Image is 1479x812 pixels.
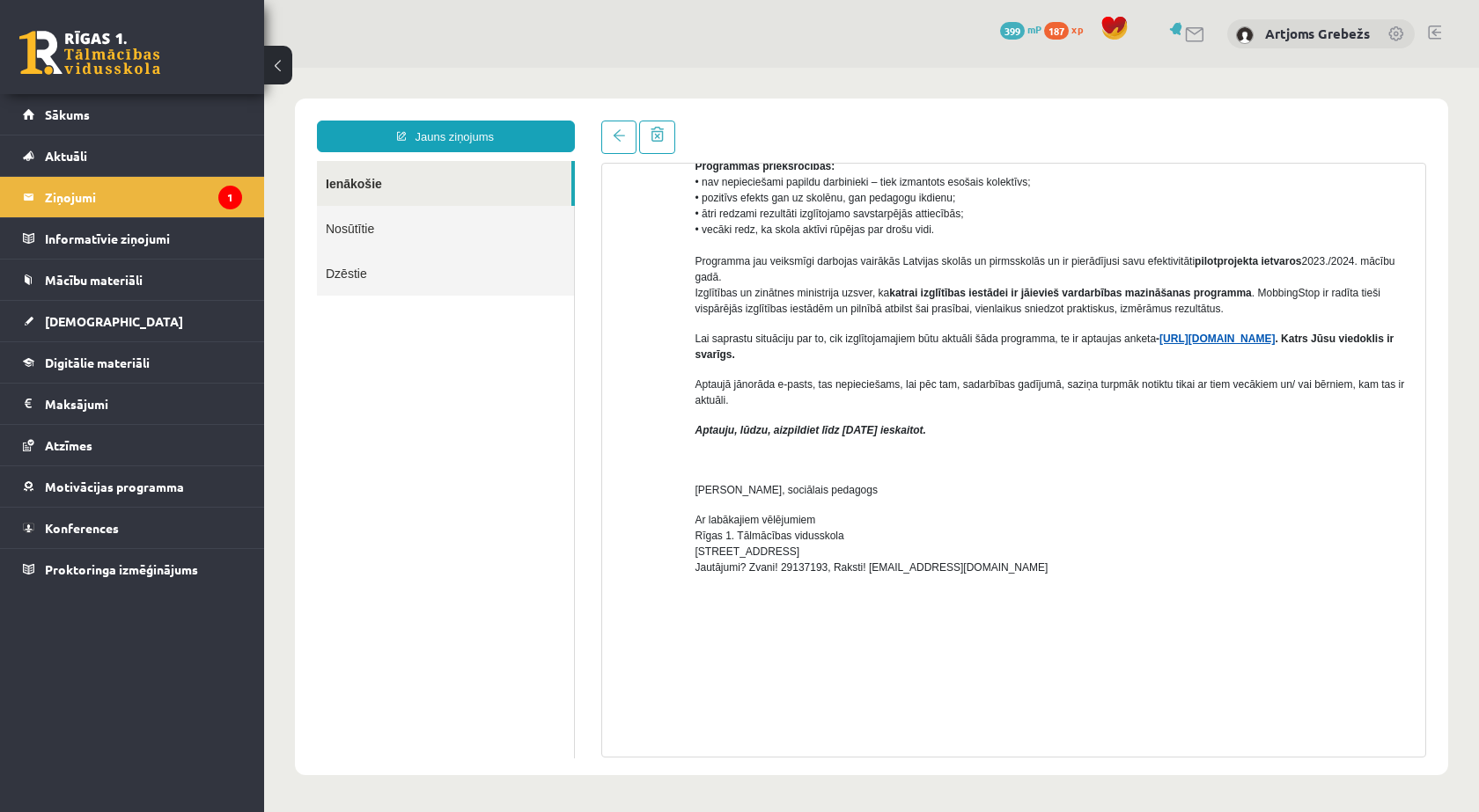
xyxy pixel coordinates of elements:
a: Artjoms Grebežs [1265,25,1370,42]
span: Mācību materiāli [45,272,143,288]
legend: Maksājumi [45,384,242,424]
b: katrai izglītības iestādei ir jāievieš vardarbības mazināšanas programma [625,219,988,231]
a: Aktuāli [23,135,242,176]
a: Ienākošie [53,93,307,138]
span: 187 [1044,22,1069,40]
legend: Ziņojumi [45,177,242,217]
a: Sākums [23,94,242,135]
a: 187 xp [1044,22,1092,36]
span: Aktuāli [45,148,87,164]
span: mP [1027,22,1041,36]
a: Mācību materiāli [23,260,242,300]
a: Proktoringa izmēģinājums [23,549,242,589]
span: Konferences [45,520,119,536]
i: 1 [218,186,242,209]
a: Maksājumi [23,384,242,424]
span: Proktoringa izmēģinājums [45,561,198,577]
p: Lai saprastu situāciju par to, cik izglītojamajiem būtu aktuāli šāda programma, te ir aptaujas an... [431,263,1149,295]
a: Jauns ziņojums [53,53,311,84]
p: [PERSON_NAME], sociālais pedagogs [431,414,1149,430]
p: Aptaujā jānorāda e-pasts, tas nepieciešams, lai pēc tam, sadarbības gadījumā, saziņa turpmāk noti... [431,309,1149,340]
p: Ar labākajiem vēlējumiem Rīgas 1. Tālmācības vidusskola [STREET_ADDRESS] Jautājumi? Zvani! 291371... [431,444,1149,508]
a: Digitālie materiāli [23,342,242,383]
a: Informatīvie ziņojumi [23,218,242,259]
span: Sākums [45,106,90,122]
a: 399 mP [1000,22,1041,36]
a: Dzēstie [53,183,310,228]
img: Artjoms Grebežs [1236,26,1254,44]
span: Motivācijas programma [45,479,184,494]
em: Aptauju, lūdzu, aizpildiet līdz [DATE] ieskaitot. [431,356,662,369]
a: [DEMOGRAPHIC_DATA] [23,301,242,341]
legend: Informatīvie ziņojumi [45,218,242,259]
span: Atzīmes [45,437,92,453]
a: [URL][DOMAIN_NAME] [895,265,1011,277]
b: pilotprojekta ietvaros [931,187,1037,200]
a: Motivācijas programma [23,466,242,507]
span: [DEMOGRAPHIC_DATA] [45,313,183,329]
a: Nosūtītie [53,138,310,183]
span: 399 [1000,22,1025,40]
span: xp [1071,22,1083,36]
span: Digitālie materiāli [45,355,150,370]
b: Programmas priekšrocības: [431,92,571,105]
a: Atzīmes [23,425,242,465]
a: Rīgas 1. Tālmācības vidusskola [19,31,160,75]
a: Konferences [23,508,242,548]
a: Ziņojumi1 [23,177,242,217]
